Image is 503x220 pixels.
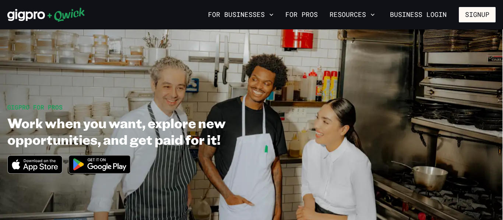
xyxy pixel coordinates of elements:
[459,7,496,22] button: Signup
[282,8,321,21] a: For Pros
[327,8,378,21] button: Resources
[7,103,63,111] span: GIGPRO FOR PROS
[384,7,453,22] a: Business Login
[64,151,136,178] img: Get it on Google Play
[7,167,63,175] a: Download on the App Store
[205,8,277,21] button: For Businesses
[7,115,300,148] h1: Work when you want, explore new opportunities, and get paid for it!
